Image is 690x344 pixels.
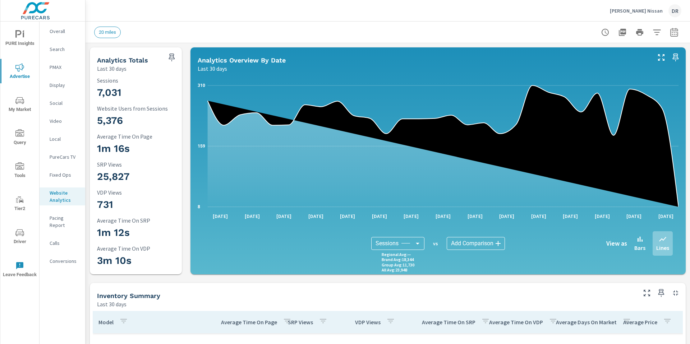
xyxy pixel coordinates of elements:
p: [DATE] [271,213,296,220]
p: Regional Avg : — [382,252,411,257]
div: Fixed Ops [40,169,85,180]
h3: 3m 10s [97,255,192,267]
h3: 731 [97,199,192,211]
p: [DATE] [653,213,678,220]
p: Last 30 days [198,64,227,73]
p: Group Avg : 11,730 [382,262,414,268]
p: PureCars TV [50,153,79,161]
p: Conversions [50,257,79,265]
span: Advertise [3,63,37,81]
span: 20 miles [95,29,120,35]
p: Average Time On Page [221,319,277,326]
p: Brand Avg : 18,344 [382,257,414,262]
p: Last 30 days [97,64,126,73]
h3: 7,031 [97,87,192,99]
button: Make Fullscreen [655,52,667,63]
p: [DATE] [367,213,392,220]
p: Average Time On VDP [489,319,543,326]
div: Social [40,98,85,108]
p: Average Days On Market [556,319,617,326]
span: Driver [3,228,37,246]
p: Calls [50,240,79,247]
p: Search [50,46,79,53]
text: 310 [198,83,205,88]
span: PURE Insights [3,30,37,48]
span: Query [3,129,37,147]
span: My Market [3,96,37,114]
p: Model [98,319,114,326]
p: [DATE] [463,213,488,220]
span: Leave Feedback [3,261,37,279]
p: Last 30 days [97,300,126,308]
span: Save this to your personalized report [655,287,667,299]
p: VDP Views [97,189,192,196]
p: [DATE] [526,213,551,220]
div: PMAX [40,62,85,73]
text: 159 [198,144,205,149]
span: Tools [3,162,37,180]
p: [DATE] [240,213,265,220]
p: SRP Views [97,161,192,168]
p: [DATE] [621,213,647,220]
div: PureCars TV [40,152,85,162]
button: Make Fullscreen [641,287,653,299]
p: [DATE] [208,213,233,220]
div: Pacing Report [40,213,85,231]
p: Lines [656,243,669,252]
p: [DATE] [399,213,424,220]
div: Local [40,134,85,144]
p: All Avg : 23,948 [382,268,407,273]
p: PMAX [50,64,79,71]
p: Display [50,82,79,89]
p: Overall [50,28,79,35]
h5: Analytics Overview By Date [198,56,286,64]
h3: 25,827 [97,171,192,183]
p: Bars [634,243,645,252]
span: Add Comparison [451,240,493,247]
p: Local [50,135,79,143]
p: Video [50,117,79,125]
p: Average Time On SRP [97,217,192,224]
h5: Inventory Summary [97,292,160,299]
div: Website Analytics [40,187,85,205]
span: Sessions [376,240,399,247]
p: [DATE] [558,213,583,220]
span: Save this to your personalized report [670,52,681,63]
button: "Export Report to PDF" [615,25,630,39]
p: Sessions [97,77,192,84]
button: Minimize Widget [670,287,681,299]
p: VDP Views [355,319,381,326]
h6: View as [606,240,627,247]
p: SRP Views [288,319,313,326]
span: Tier2 [3,195,37,213]
p: [DATE] [303,213,328,220]
p: Fixed Ops [50,171,79,178]
div: Calls [40,238,85,248]
h3: 1m 12s [97,227,192,239]
div: nav menu [0,22,39,286]
p: [PERSON_NAME] Nissan [610,8,663,14]
p: Website Users from Sessions [97,105,192,112]
p: [DATE] [431,213,456,220]
p: Website Analytics [50,189,79,204]
div: Add Comparison [447,237,505,250]
button: Apply Filters [650,25,664,39]
p: Average Time On Page [97,133,192,140]
div: Conversions [40,256,85,266]
h3: 1m 16s [97,143,192,155]
p: [DATE] [494,213,519,220]
div: Overall [40,26,85,37]
button: Select Date Range [667,25,681,39]
p: Pacing Report [50,214,79,229]
div: Search [40,44,85,55]
p: Social [50,99,79,107]
text: 8 [198,204,200,209]
p: [DATE] [590,213,615,220]
p: Average Time On VDP [97,245,192,252]
div: Display [40,80,85,90]
div: Video [40,116,85,126]
div: DR [668,4,681,17]
h5: Analytics Totals [97,56,148,64]
div: Sessions [371,237,424,250]
p: [DATE] [335,213,360,220]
